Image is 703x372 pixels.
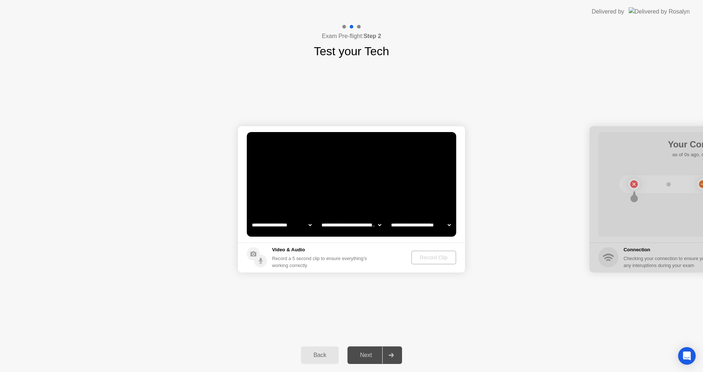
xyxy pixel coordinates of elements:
button: Back [301,346,339,364]
select: Available speakers [320,218,383,232]
select: Available microphones [390,218,452,232]
h1: Test your Tech [314,42,389,60]
select: Available cameras [250,218,313,232]
button: Record Clip [411,251,456,264]
img: Delivered by Rosalyn [629,7,690,16]
div: Back [303,352,336,358]
div: Record Clip [414,255,453,260]
div: Delivered by [592,7,624,16]
div: Record a 5 second clip to ensure everything’s working correctly [272,255,370,269]
div: Open Intercom Messenger [678,347,696,365]
h5: Video & Audio [272,246,370,253]
b: Step 2 [364,33,381,39]
button: Next [347,346,402,364]
div: Next [350,352,382,358]
h4: Exam Pre-flight: [322,32,381,41]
